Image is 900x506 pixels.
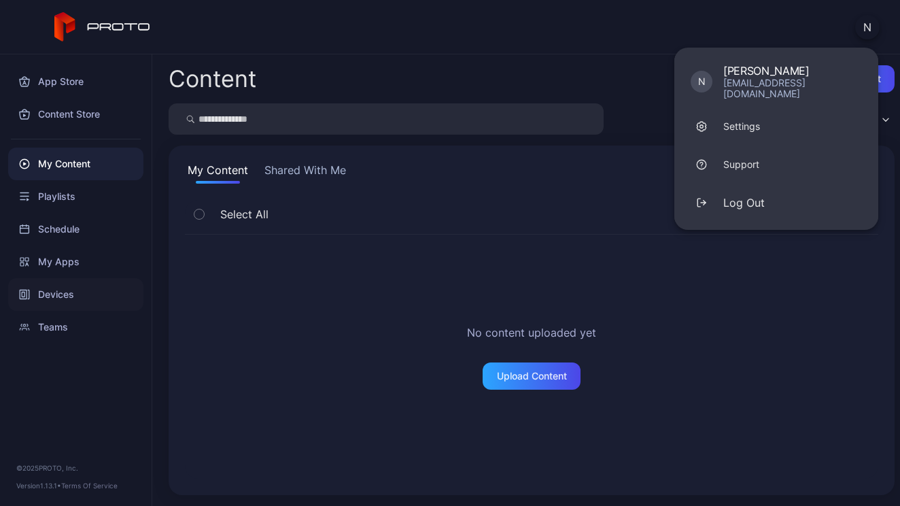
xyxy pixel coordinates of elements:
[723,195,765,211] div: Log Out
[723,120,760,133] div: Settings
[8,311,143,343] a: Teams
[723,78,862,99] div: [EMAIL_ADDRESS][DOMAIN_NAME]
[723,158,759,171] div: Support
[674,184,878,222] button: Log Out
[169,67,256,90] div: Content
[674,56,878,107] a: N[PERSON_NAME][EMAIL_ADDRESS][DOMAIN_NAME]
[8,98,143,131] a: Content Store
[8,213,143,246] a: Schedule
[691,71,712,92] div: N
[723,64,862,78] div: [PERSON_NAME]
[8,65,143,98] a: App Store
[220,206,269,222] span: Select All
[16,462,135,473] div: © 2025 PROTO, Inc.
[467,324,596,341] h2: No content uploaded yet
[8,148,143,180] a: My Content
[262,162,349,184] button: Shared With Me
[483,362,581,390] button: Upload Content
[674,107,878,146] a: Settings
[674,146,878,184] a: Support
[855,15,880,39] button: N
[8,278,143,311] a: Devices
[8,246,143,278] a: My Apps
[185,162,251,184] button: My Content
[8,180,143,213] a: Playlists
[61,482,118,490] a: Terms Of Service
[16,482,61,490] span: Version 1.13.1 •
[497,371,567,382] div: Upload Content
